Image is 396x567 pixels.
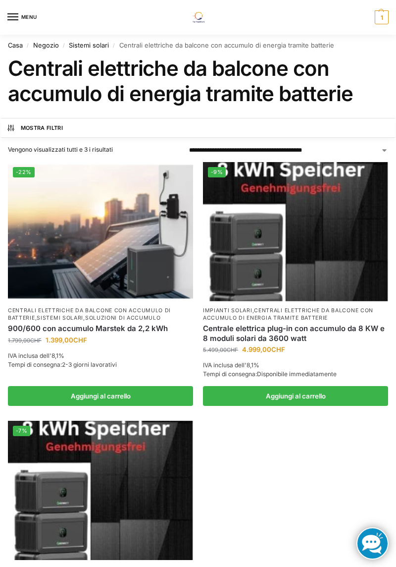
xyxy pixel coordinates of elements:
[8,35,388,56] nav: Briciole di pane
[203,324,388,343] a: Centrale elettrica plug-in con accumulo da 8 KW e 8 moduli solari da 3600 watt
[203,346,227,353] font: 5.499,00
[8,324,193,334] a: 900/600 con accumulo Marstek da 2,2 kWh
[242,345,271,353] font: 4.999,00
[8,56,352,106] font: Centrali elettriche da balcone con accumulo di energia tramite batterie
[8,146,113,153] font: Vengono visualizzati tutti e 3 i risultati
[73,336,87,344] font: CHF
[8,162,193,301] a: -22%Centrale elettrica da balcone con accumulo Marstek
[63,42,65,48] font: /
[203,307,373,321] a: centrali elettriche da balcone con accumulo di energia tramite batterie
[8,386,193,406] a: Aggiungi al carrello: “900/600 con accumulo Marstek da 2,2 kWh”
[186,12,209,23] img: Sistemi solari, sistemi di accumulo e prodotti per il risparmio energetico
[271,345,285,353] font: CHF
[8,337,30,344] font: 1.799,00
[203,361,259,369] font: IVA inclusa dell'8,1%
[8,41,23,49] a: Casa
[8,352,64,359] font: IVA inclusa dell'8,1%
[71,392,131,400] font: Aggiungi al carrello
[8,361,62,368] font: Tempi di consegna:
[203,370,257,378] font: Tempi di consegna:
[8,324,168,333] font: 900/600 con accumulo Marstek da 2,2 kWh
[62,361,117,368] font: 2-3 giorni lavorativi
[113,42,115,48] font: /
[69,41,109,49] a: Sistemi solari
[8,162,193,301] img: Centrale elettrica da balcone con accumulo Marstek
[203,324,385,343] font: Centrale elettrica plug-in con accumulo da 8 KW e 8 moduli solari da 3600 watt
[21,124,63,131] font: Mostra filtri
[227,346,238,353] font: CHF
[203,307,252,314] a: Impianti solari
[46,336,73,344] font: 1.399,00
[252,307,254,314] font: ,
[203,386,388,406] a: Aggiungi al carrello: “Centrale elettrica plug-in con accumulo da 8 KW e 8 moduli solari da 3600 ...
[83,315,85,321] font: ,
[266,392,326,400] font: Aggiungi al carrello
[372,10,389,24] a: 1
[30,337,42,344] font: CHF
[189,146,388,155] select: Ordine del negozio
[27,42,29,48] font: /
[8,421,193,560] a: -7%Centrale elettrica plug-in con accumulo da 8 KW e 8 moduli solari da 3600 watt
[37,315,83,321] a: sistemi solari
[257,370,337,378] font: Disponibile immediatamente
[381,14,383,21] font: 1
[85,315,161,321] a: soluzioni di accumulo
[33,41,59,49] a: Negozio
[1,118,396,138] button: Mostra filtri
[203,162,388,301] img: Centrale elettrica plug-in con accumulo da 8 KW e 8 moduli solari da 3600 watt
[8,307,171,321] a: Centrali elettriche da balcone con accumulo di batterie
[8,421,193,560] img: Centrale elettrica plug-in con accumulo da 8 KW e 8 moduli solari da 3600 watt
[7,10,37,25] button: Menu
[203,162,388,301] a: -9%Centrale elettrica plug-in con accumulo da 8 KW e 8 moduli solari da 3600 watt
[372,10,389,24] nav: Contenuto del carrello
[119,41,334,49] font: Centrali elettriche da balcone con accumulo di energia tramite batterie
[35,315,37,321] font: ,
